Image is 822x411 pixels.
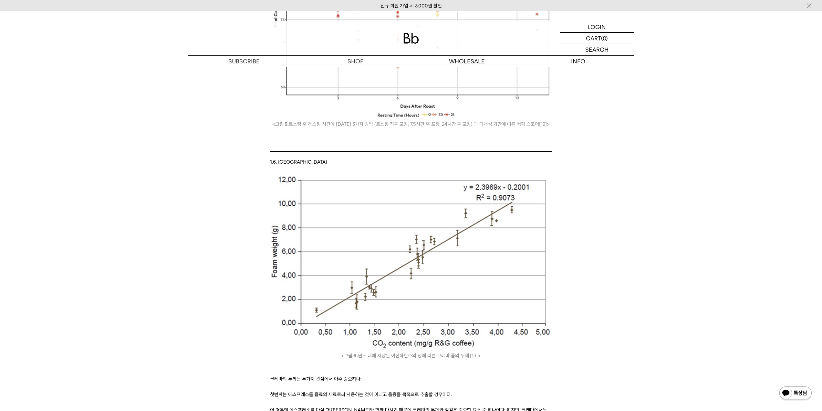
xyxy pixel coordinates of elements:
p: CART [586,33,601,44]
a: 신규 회원 가입 시 3,000원 할인 [380,3,442,9]
p: SEARCH [585,44,609,55]
img: 카카오톡 채널 1:1 채팅 버튼 [779,386,812,401]
p: INFO [523,56,634,67]
a: SUBSCRIBE [188,56,300,67]
a: LOGIN [560,21,634,33]
i: < 원두 내에 저장된 이산화탄소의 양에 따른 크레마 폼의 두께.[13]> [270,174,552,360]
p: 첫번째는 에스프레소를 음료의 재료로써 사용하는 것이 아니고 음용을 목적으로 추출할 경우이다. [270,391,552,398]
a: SHOP [300,56,411,67]
i: < 로스팅 후 레스팅 시간에 [DATE] 3가지 방법 (로스팅 직후 포장, 7.5시간 후 포장, 24시간 후 포장) 과 디개싱 기간에 따른 커핑 스코어[12]> [270,120,552,128]
p: 크레마의 두께는 두가지 관점에서 아주 중요하다. [270,375,552,383]
p: LOGIN [588,21,606,32]
p: 1.6. [GEOGRAPHIC_DATA] [270,158,552,166]
span: 그림 5. [275,121,289,127]
img: 로고 [403,33,419,44]
img: 6_154603.png [270,174,552,349]
p: WHOLESALE [411,56,523,67]
span: 그림 6. [344,353,358,359]
a: CART (0) [560,33,634,44]
p: (0) [601,33,608,44]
